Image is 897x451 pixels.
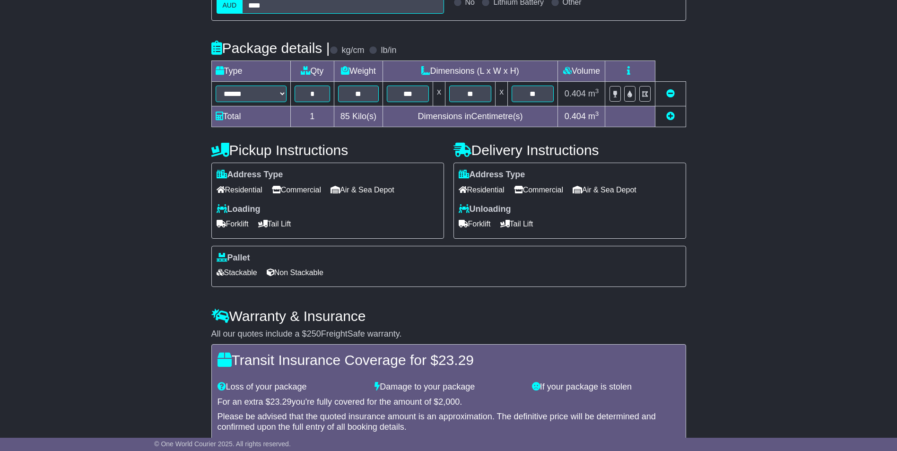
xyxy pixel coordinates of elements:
[213,382,370,392] div: Loss of your package
[514,182,563,197] span: Commercial
[666,112,675,121] a: Add new item
[290,61,334,82] td: Qty
[154,440,291,448] span: © One World Courier 2025. All rights reserved.
[433,82,445,106] td: x
[307,329,321,338] span: 250
[500,217,533,231] span: Tail Lift
[666,89,675,98] a: Remove this item
[588,112,599,121] span: m
[217,217,249,231] span: Forklift
[459,204,511,215] label: Unloading
[334,106,383,127] td: Kilo(s)
[270,397,292,407] span: 23.29
[217,265,257,280] span: Stackable
[588,89,599,98] span: m
[218,412,680,432] div: Please be advised that the quoted insurance amount is an approximation. The definitive price will...
[341,45,364,56] label: kg/cm
[211,308,686,324] h4: Warranty & Insurance
[218,397,680,408] div: For an extra $ you're fully covered for the amount of $ .
[272,182,321,197] span: Commercial
[218,352,680,368] h4: Transit Insurance Coverage for $
[459,170,525,180] label: Address Type
[383,106,558,127] td: Dimensions in Centimetre(s)
[558,61,605,82] td: Volume
[290,106,334,127] td: 1
[211,106,290,127] td: Total
[595,110,599,117] sup: 3
[217,253,250,263] label: Pallet
[459,217,491,231] span: Forklift
[383,61,558,82] td: Dimensions (L x W x H)
[453,142,686,158] h4: Delivery Instructions
[258,217,291,231] span: Tail Lift
[565,112,586,121] span: 0.404
[217,170,283,180] label: Address Type
[595,87,599,95] sup: 3
[438,397,460,407] span: 2,000
[218,437,680,447] div: Dangerous Goods will lead to an additional loading on top of this.
[211,329,686,339] div: All our quotes include a $ FreightSafe warranty.
[496,82,508,106] td: x
[211,40,330,56] h4: Package details |
[211,142,444,158] h4: Pickup Instructions
[381,45,396,56] label: lb/in
[459,182,505,197] span: Residential
[340,112,350,121] span: 85
[331,182,394,197] span: Air & Sea Depot
[438,352,474,368] span: 23.29
[267,265,323,280] span: Non Stackable
[573,182,636,197] span: Air & Sea Depot
[217,204,261,215] label: Loading
[334,61,383,82] td: Weight
[211,61,290,82] td: Type
[527,382,685,392] div: If your package is stolen
[217,182,262,197] span: Residential
[565,89,586,98] span: 0.404
[370,382,527,392] div: Damage to your package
